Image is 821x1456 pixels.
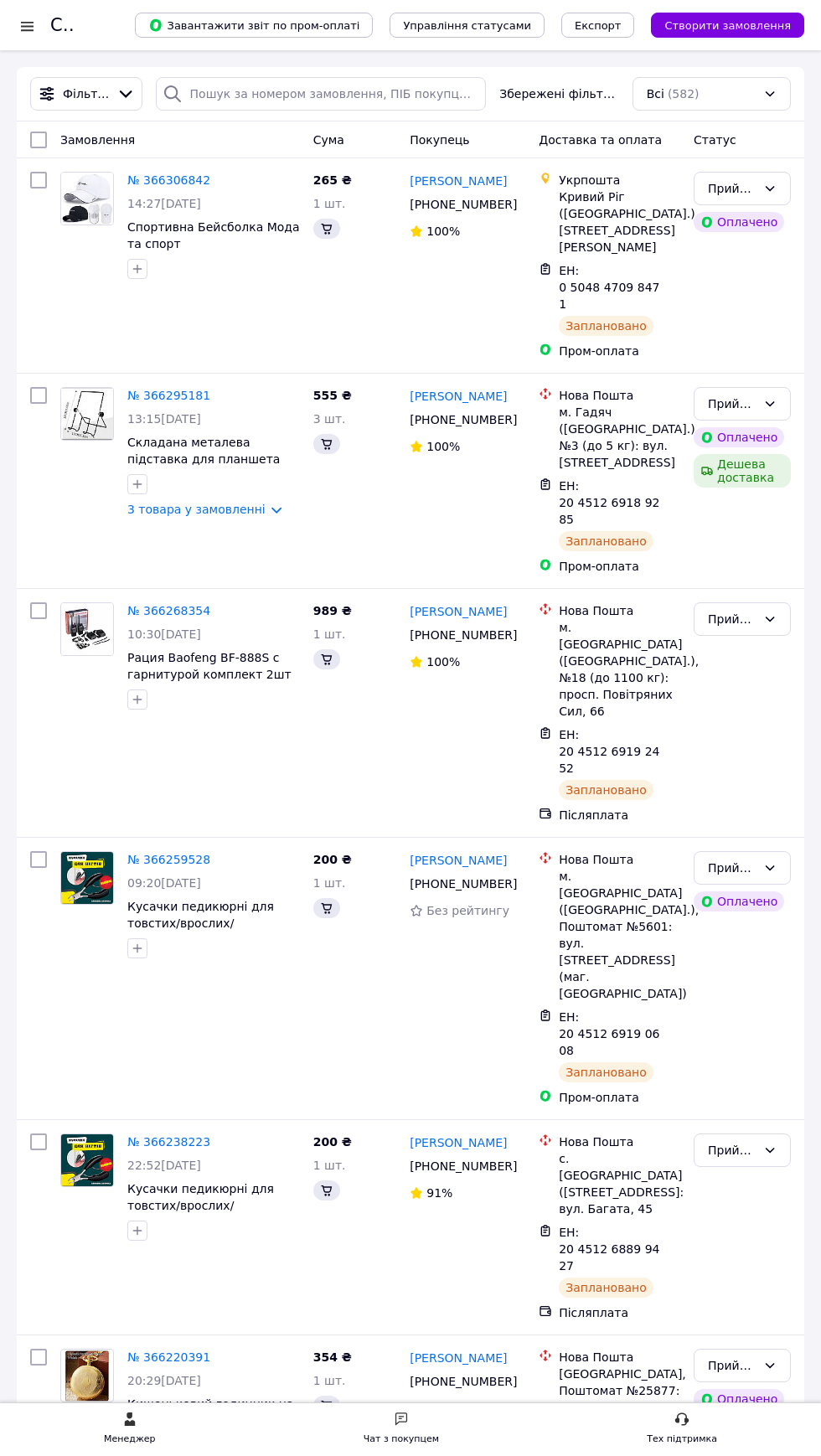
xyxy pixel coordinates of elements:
[406,408,513,431] div: [PHONE_NUMBER]
[559,479,659,526] span: ЕН: 20 4512 6918 9285
[426,655,460,669] span: 100%
[127,1135,210,1149] a: № 366238223
[708,1356,756,1375] div: Прийнято
[127,900,295,963] a: Кусачки педикюрні для товстих/врослих/ ушкоджених/вікових нігтів чорні
[634,18,804,31] a: Створити замовлення
[135,13,373,38] button: Завантажити звіт по пром-оплаті
[559,728,659,775] span: ЕН: 20 4512 6919 2452
[559,1133,680,1150] div: Нова Пошта
[559,404,680,471] div: м. Гадяч ([GEOGRAPHIC_DATA].), №3 (до 5 кг): вул. [STREET_ADDRESS]
[708,610,756,628] div: Прийнято
[313,173,352,187] span: 265 ₴
[559,531,653,551] div: Заплановано
[60,602,114,656] a: Фото товару
[426,904,509,917] span: Без рейтингу
[406,623,513,647] div: [PHONE_NUMBER]
[694,427,784,447] div: Оплачено
[575,19,622,32] span: Експорт
[61,173,113,225] img: Фото товару
[60,851,114,905] a: Фото товару
[559,1226,659,1273] span: ЕН: 20 4512 6889 9427
[127,1159,201,1172] span: 22:52[DATE]
[708,395,756,413] div: Прийнято
[647,85,664,102] span: Всі
[559,316,653,336] div: Заплановано
[406,872,513,896] div: [PHONE_NUMBER]
[426,225,460,238] span: 100%
[104,1431,155,1448] div: Менеджер
[61,603,113,655] img: Фото товару
[127,876,201,890] span: 09:20[DATE]
[559,1304,680,1321] div: Післяплата
[410,852,507,869] a: [PERSON_NAME]
[60,1349,114,1402] a: Фото товару
[61,852,113,904] img: Фото товару
[559,1010,659,1057] span: ЕН: 20 4512 6919 0608
[410,133,469,147] span: Покупець
[127,412,201,426] span: 13:15[DATE]
[539,133,662,147] span: Доставка та оплата
[127,604,210,617] a: № 366268354
[559,807,680,824] div: Післяплата
[406,1370,513,1393] div: [PHONE_NUMBER]
[313,604,352,617] span: 989 ₴
[313,197,346,210] span: 1 шт.
[127,173,210,187] a: № 366306842
[127,853,210,866] a: № 366259528
[559,1349,680,1366] div: Нова Пошта
[559,1366,680,1433] div: [GEOGRAPHIC_DATA], Поштомат №25877: вул. Щаслива, 20 (маг. Гурман)
[127,1182,295,1246] a: Кусачки педикюрні для товстих/врослих/ ушкоджених/вікових нігтів чорні
[559,1150,680,1217] div: с. [GEOGRAPHIC_DATA] ([STREET_ADDRESS]: вул. Багата, 45
[148,18,359,33] span: Завантажити звіт по пром-оплаті
[313,627,346,641] span: 1 шт.
[694,133,736,147] span: Статус
[647,1431,717,1448] div: Тех підтримка
[127,651,292,681] a: Рация Baofeng BF-888S с гарнитурой комплект 2шт
[127,1374,201,1387] span: 20:29[DATE]
[559,619,680,720] div: м. [GEOGRAPHIC_DATA] ([GEOGRAPHIC_DATA].), №18 (до 1100 кг): просп. Повітряних Сил, 66
[559,387,680,404] div: Нова Пошта
[127,1397,294,1428] a: Кишеньковий годинник на ланцюжку під антикваріат
[313,133,344,147] span: Cума
[313,1350,352,1364] span: 354 ₴
[559,172,680,188] div: Укрпошта
[559,1278,653,1298] div: Заплановано
[559,188,680,256] div: Кривий Ріг ([GEOGRAPHIC_DATA].), [STREET_ADDRESS][PERSON_NAME]
[127,1350,210,1364] a: № 366220391
[664,19,791,32] span: Створити замовлення
[426,440,460,453] span: 100%
[50,15,220,35] h1: Список замовлень
[694,212,784,232] div: Оплачено
[127,436,280,483] a: Складана металева підставка для планшета (айпада) на 7-10 дюймів
[410,603,507,620] a: [PERSON_NAME]
[559,343,680,359] div: Пром-оплата
[426,1186,452,1200] span: 91%
[390,13,545,38] button: Управління статусами
[406,1154,513,1178] div: [PHONE_NUMBER]
[426,1402,452,1415] span: 95%
[313,853,352,866] span: 200 ₴
[60,387,114,441] a: Фото товару
[313,1374,346,1387] span: 1 шт.
[410,1350,507,1366] a: [PERSON_NAME]
[559,558,680,575] div: Пром-оплата
[559,868,680,1002] div: м. [GEOGRAPHIC_DATA] ([GEOGRAPHIC_DATA].), Поштомат №5601: вул. [STREET_ADDRESS] (маг. [GEOGRAPHI...
[127,220,300,250] span: Спортивна Бейсболка Мода та спорт
[559,780,653,800] div: Заплановано
[708,1141,756,1159] div: Прийнято
[127,503,266,516] a: 3 товара у замовленні
[410,388,507,405] a: [PERSON_NAME]
[127,389,210,402] a: № 366295181
[127,627,201,641] span: 10:30[DATE]
[61,1134,113,1186] img: Фото товару
[60,133,135,147] span: Замовлення
[410,173,507,189] a: [PERSON_NAME]
[561,13,635,38] button: Експорт
[559,1062,653,1082] div: Заплановано
[313,389,352,402] span: 555 ₴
